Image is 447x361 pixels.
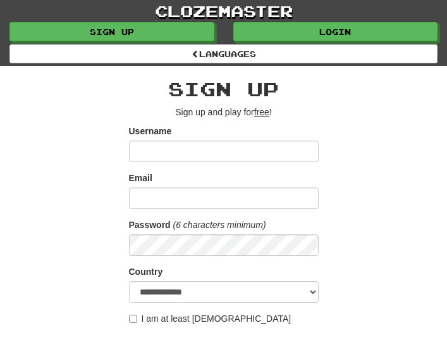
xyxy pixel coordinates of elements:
[129,79,319,99] h2: Sign up
[9,22,214,41] a: Sign up
[129,315,137,323] input: I am at least [DEMOGRAPHIC_DATA]
[173,220,266,230] em: (6 characters minimum)
[129,218,171,231] label: Password
[129,312,291,325] label: I am at least [DEMOGRAPHIC_DATA]
[129,265,163,278] label: Country
[9,44,438,63] a: Languages
[233,22,438,41] a: Login
[254,107,269,117] u: free
[129,106,319,118] p: Sign up and play for !
[129,172,152,184] label: Email
[129,125,172,137] label: Username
